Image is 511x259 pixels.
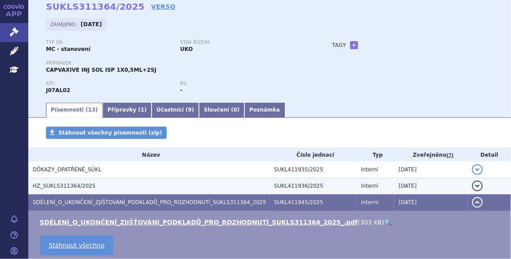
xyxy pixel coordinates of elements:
[46,67,156,73] span: CAPVAXIVE INJ SOL ISP 1X0,5ML+2SJ
[350,41,358,49] a: +
[332,40,346,50] h3: Tagy
[472,197,483,208] button: detail
[270,162,357,178] td: SUKL411935/2025
[88,107,95,113] span: 13
[81,21,102,27] strong: [DATE]
[361,183,378,189] span: Interní
[233,107,237,113] span: 0
[180,81,306,86] p: RS:
[188,107,191,113] span: 9
[40,218,502,227] li: ( )
[180,87,183,93] strong: -
[40,236,113,255] a: Stáhnout všechno
[46,1,145,12] strong: SUKLS311364/2025
[50,21,78,28] span: Zahájeno:
[361,166,378,173] span: Interní
[180,40,306,45] p: Stav řízení:
[270,178,357,194] td: SUKL411936/2025
[270,148,357,162] th: Číslo jednací
[46,40,172,45] p: Typ SŘ:
[46,46,90,52] strong: MC - stanovení
[46,103,103,118] a: Písemnosti (13)
[28,148,270,162] th: Název
[33,183,95,189] span: HZ_SUKLS311364/2025
[394,162,468,178] td: [DATE]
[384,219,392,226] a: 🔍
[472,164,483,175] button: detail
[151,2,175,11] a: VERSO
[199,103,244,118] a: Sloučení (0)
[46,81,172,86] p: ATC:
[58,130,162,136] span: Stáhnout všechny písemnosti (zip)
[361,199,378,205] span: Interní
[360,219,382,226] span: 303 kB
[468,148,511,162] th: Detail
[394,148,468,162] th: Zveřejněno
[103,103,152,118] a: Přípravky (1)
[46,61,314,66] p: Přípravek:
[394,194,468,211] td: [DATE]
[33,166,101,173] span: DŮKAZY_OPATŘENÉ_SÚKL
[472,181,483,191] button: detail
[357,148,394,162] th: Typ
[46,87,70,93] strong: PNEUMOCOCCUS, PURIFIKOVANÉ POLYSACHARIDOVÉ ANTIGENY KONJUGOVANÉ
[244,103,285,118] a: Poznámka
[152,103,199,118] a: Účastníci (9)
[33,199,266,205] span: SDĚLENÍ_O_UKONČENÍ_ZJIŠŤOVÁNÍ_PODKLADŮ_PRO_ROZHODNUTÍ_SUKLS311364_2025
[46,127,167,139] a: Stáhnout všechny písemnosti (zip)
[446,152,454,158] abbr: (?)
[40,219,358,226] a: SDĚLENÍ_O_UKONČENÍ_ZJIŠŤOVÁNÍ_PODKLADŮ_PRO_ROZHODNUTÍ_SUKLS311364_2025_.pdf
[270,194,357,211] td: SUKL411945/2025
[141,107,144,113] span: 1
[180,46,193,52] strong: UKO
[394,178,468,194] td: [DATE]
